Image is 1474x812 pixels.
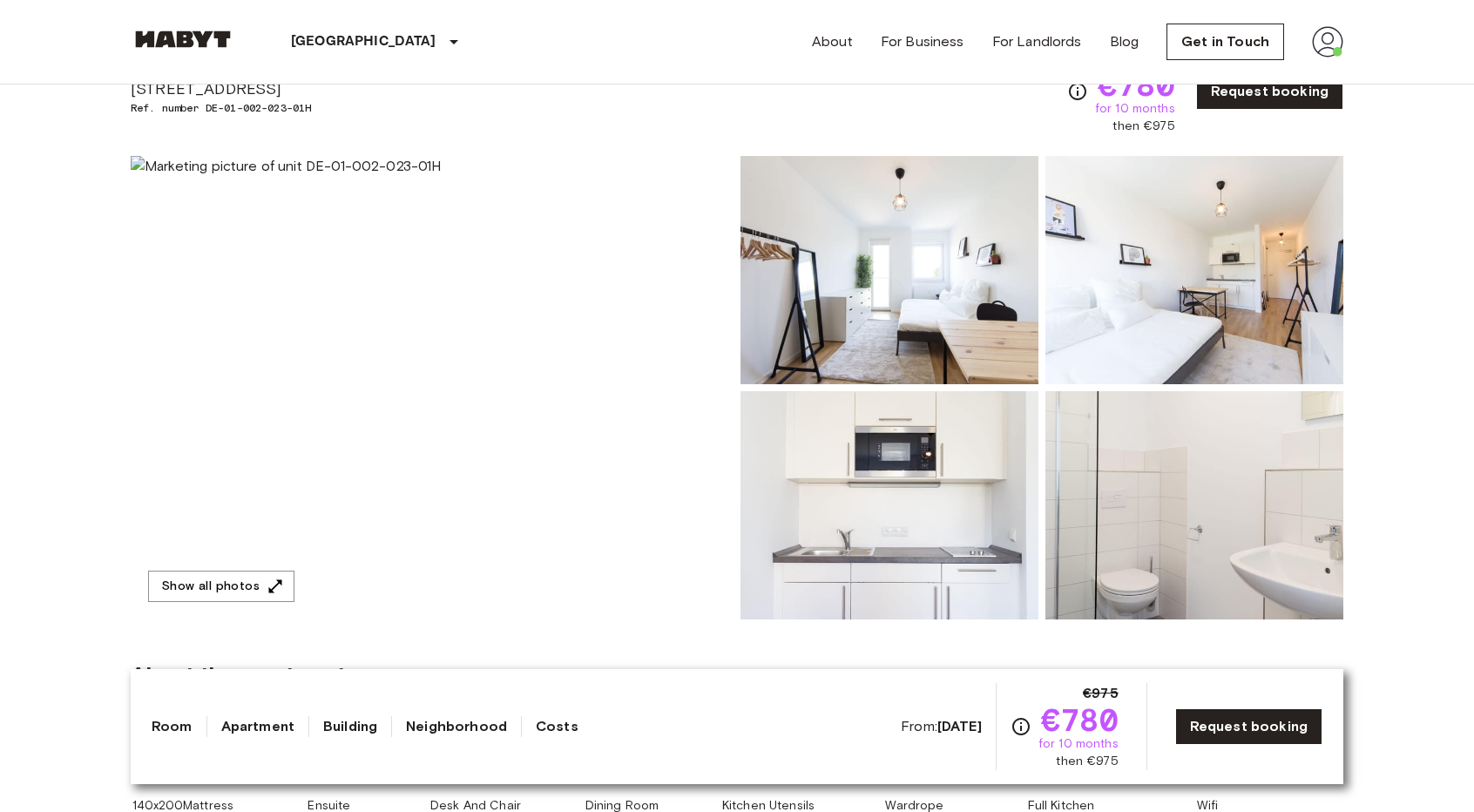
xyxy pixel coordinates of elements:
[1041,704,1119,735] span: €780
[881,31,964,52] a: For Business
[812,31,853,52] a: About
[740,156,1038,384] img: Picture of unit DE-01-002-023-01H
[1095,100,1175,118] span: for 10 months
[1038,735,1119,753] span: for 10 months
[131,78,311,100] span: [STREET_ADDRESS]
[536,716,578,737] a: Costs
[148,571,294,603] button: Show all photos
[1045,391,1343,619] img: Picture of unit DE-01-002-023-01H
[740,391,1038,619] img: Picture of unit DE-01-002-023-01H
[1196,73,1343,110] a: Request booking
[992,31,1082,52] a: For Landlords
[152,716,193,737] a: Room
[1175,708,1322,745] a: Request booking
[131,661,346,687] span: About the apartment
[1110,31,1139,52] a: Blog
[1045,156,1343,384] img: Picture of unit DE-01-002-023-01H
[131,30,235,48] img: Habyt
[1083,683,1119,704] span: €975
[1098,69,1175,100] span: €780
[1067,81,1088,102] svg: Check cost overview for full price breakdown. Please note that discounts apply to new joiners onl...
[406,716,507,737] a: Neighborhood
[1112,118,1174,135] span: then €975
[1056,753,1118,770] span: then €975
[1166,24,1284,60] a: Get in Touch
[1011,716,1031,737] svg: Check cost overview for full price breakdown. Please note that discounts apply to new joiners onl...
[131,100,311,116] span: Ref. number DE-01-002-023-01H
[221,716,294,737] a: Apartment
[291,31,436,52] p: [GEOGRAPHIC_DATA]
[901,717,982,736] span: From:
[937,718,982,734] b: [DATE]
[323,716,377,737] a: Building
[131,156,734,619] img: Marketing picture of unit DE-01-002-023-01H
[1312,26,1343,58] img: avatar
